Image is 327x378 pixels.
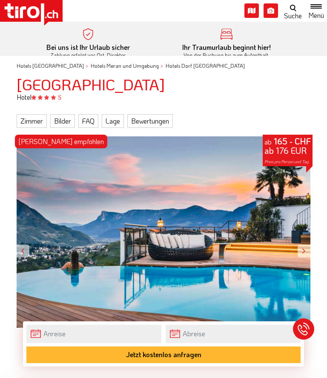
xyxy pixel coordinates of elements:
[17,76,310,93] h1: [GEOGRAPHIC_DATA]
[264,3,278,18] i: Fotogalerie
[17,114,47,128] a: Zimmer
[17,62,84,69] a: Hotels [GEOGRAPHIC_DATA]
[182,43,271,52] b: Ihr Traumurlaub beginnt hier!
[166,62,245,69] a: Hotels Dorf [GEOGRAPHIC_DATA]
[10,92,317,102] div: Hotel
[163,44,289,66] div: Von der Buchung bis zum Aufenthalt, der gesamte Ablauf ist unkompliziert
[91,62,159,69] a: Hotels Meran und Umgebung
[166,325,301,343] input: Abreise
[26,325,161,343] input: Anreise
[264,137,272,146] small: ab
[244,3,259,18] i: Karte öffnen
[305,3,327,19] button: Toggle navigation
[26,346,301,363] button: Jetzt kostenlos anfragen
[50,114,75,128] a: Bilder
[25,44,151,66] div: Zahlung erfolgt vor Ort. Direkter Kontakt mit dem Gastgeber
[46,43,130,52] b: Bei uns ist Ihr Urlaub sicher
[78,114,98,128] a: FAQ
[127,114,173,128] a: Bewertungen
[263,135,313,166] div: ab 176 EUR
[274,136,311,147] strong: 165 - CHF
[102,114,124,128] a: Lage
[264,159,309,164] span: Preis pro Person und Tag
[15,135,107,148] div: [PERSON_NAME] empfohlen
